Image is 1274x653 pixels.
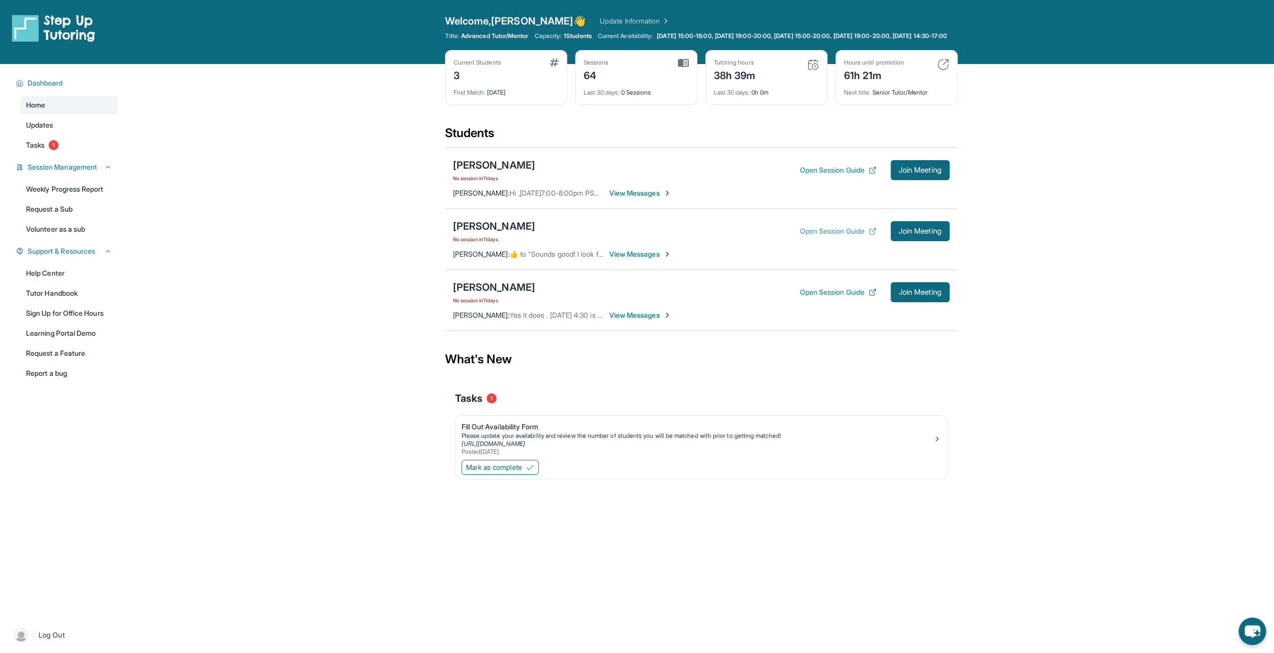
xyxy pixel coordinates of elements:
a: Learning Portal Demo [20,324,118,342]
span: Tasks [455,391,483,405]
span: Join Meeting [899,228,942,234]
span: ​👍​ to “ Sounds good! I look forward to meeting you and [PERSON_NAME] [DATE]. I'll reach out befo... [510,250,1125,258]
span: Join Meeting [899,167,942,173]
div: 64 [584,67,609,83]
span: Capacity: [534,32,562,40]
div: Hours until promotion [844,59,904,67]
span: Hi ,[DATE]7:00-8:00pm PST,[DATE] 7:00-8:00pm PST is good for us. [510,189,729,197]
img: user-img [14,628,28,642]
a: Request a Sub [20,200,118,218]
span: | [32,629,35,641]
img: Chevron-Right [663,311,671,319]
button: Join Meeting [891,160,950,180]
span: First Match : [454,89,486,96]
button: Open Session Guide [799,226,876,236]
span: View Messages [609,310,672,320]
img: card [550,59,559,67]
a: Tasks1 [20,136,118,154]
span: Last 30 days : [584,89,620,96]
a: [DATE] 15:00-18:00, [DATE] 19:00-20:00, [DATE] 15:00-20:00, [DATE] 19:00-20:00, [DATE] 14:30-17:00 [655,32,949,40]
span: Tasks [26,140,45,150]
span: Last 30 days : [714,89,750,96]
img: card [807,59,819,71]
img: Chevron-Right [663,250,671,258]
a: Report a bug [20,364,118,382]
span: 1 Students [564,32,592,40]
div: Students [445,125,958,147]
span: Mark as complete [466,462,522,472]
span: No session in 11 days [453,296,535,304]
img: card [937,59,949,71]
div: 38h 39m [714,67,756,83]
span: Welcome, [PERSON_NAME] 👋 [445,14,586,28]
button: Dashboard [24,78,112,88]
div: Please update your availability and review the number of students you will be matched with prior ... [462,432,933,440]
button: Support & Resources [24,246,112,256]
span: Home [26,100,45,110]
span: Next title : [844,89,871,96]
span: 1 [487,393,497,403]
span: Title: [445,32,459,40]
span: [PERSON_NAME] : [453,189,510,197]
div: 3 [454,67,501,83]
span: No session in 11 days [453,174,535,182]
a: Weekly Progress Report [20,180,118,198]
div: [DATE] [454,83,559,97]
div: Tutoring hours [714,59,756,67]
div: Current Students [454,59,501,67]
a: Volunteer as a sub [20,220,118,238]
img: Chevron-Right [663,189,671,197]
a: [URL][DOMAIN_NAME] [462,440,525,447]
div: What's New [445,337,958,381]
span: Advanced Tutor/Mentor [461,32,528,40]
img: logo [12,14,95,42]
a: Help Center [20,264,118,282]
a: |Log Out [10,624,118,646]
span: Log Out [39,630,65,640]
span: Yes it does . [DATE] 4:30 is okay for me [510,311,635,319]
button: chat-button [1238,617,1266,645]
span: [DATE] 15:00-18:00, [DATE] 19:00-20:00, [DATE] 15:00-20:00, [DATE] 19:00-20:00, [DATE] 14:30-17:00 [657,32,947,40]
button: Join Meeting [891,221,950,241]
div: Senior Tutor/Mentor [844,83,949,97]
a: Tutor Handbook [20,284,118,302]
a: Update Information [600,16,670,26]
a: Request a Feature [20,344,118,362]
div: Posted [DATE] [462,448,933,456]
span: View Messages [609,188,672,198]
span: Current Availability: [598,32,653,40]
span: [PERSON_NAME] : [453,250,510,258]
img: Chevron Right [660,16,670,26]
span: Dashboard [28,78,63,88]
span: Join Meeting [899,289,942,295]
button: Mark as complete [462,460,539,475]
span: No session in 11 days [453,235,535,243]
div: [PERSON_NAME] [453,158,535,172]
a: Updates [20,116,118,134]
div: 0 Sessions [584,83,689,97]
span: Updates [26,120,54,130]
button: Session Management [24,162,112,172]
a: Sign Up for Office Hours [20,304,118,322]
img: Mark as complete [526,463,534,471]
span: View Messages [609,249,672,259]
a: Fill Out Availability FormPlease update your availability and review the number of students you w... [456,416,947,458]
div: [PERSON_NAME] [453,280,535,294]
span: Session Management [28,162,97,172]
div: Fill Out Availability Form [462,422,933,432]
div: 61h 21m [844,67,904,83]
button: Open Session Guide [799,287,876,297]
span: 1 [49,140,59,150]
button: Open Session Guide [799,165,876,175]
a: Home [20,96,118,114]
div: Sessions [584,59,609,67]
span: [PERSON_NAME] : [453,311,510,319]
img: card [678,59,689,68]
button: Join Meeting [891,282,950,302]
span: Support & Resources [28,246,95,256]
div: 0h 0m [714,83,819,97]
div: [PERSON_NAME] [453,219,535,233]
